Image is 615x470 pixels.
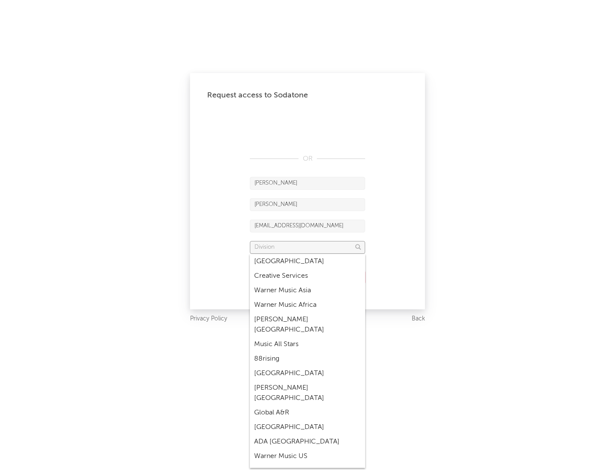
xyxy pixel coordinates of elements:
div: 88rising [250,352,365,366]
input: First Name [250,177,365,190]
div: [GEOGRAPHIC_DATA] [250,254,365,269]
div: Global A&R [250,405,365,420]
div: Music All Stars [250,337,365,352]
div: Creative Services [250,269,365,283]
div: Warner Music Asia [250,283,365,298]
div: [GEOGRAPHIC_DATA] [250,366,365,381]
div: [GEOGRAPHIC_DATA] [250,420,365,435]
a: Privacy Policy [190,314,227,324]
div: OR [250,154,365,164]
div: Warner Music US [250,449,365,464]
div: ADA [GEOGRAPHIC_DATA] [250,435,365,449]
a: Back [412,314,425,324]
input: Email [250,220,365,232]
input: Division [250,241,365,254]
div: [PERSON_NAME] [GEOGRAPHIC_DATA] [250,381,365,405]
div: Request access to Sodatone [207,90,408,100]
input: Last Name [250,198,365,211]
div: Warner Music Africa [250,298,365,312]
div: [PERSON_NAME] [GEOGRAPHIC_DATA] [250,312,365,337]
